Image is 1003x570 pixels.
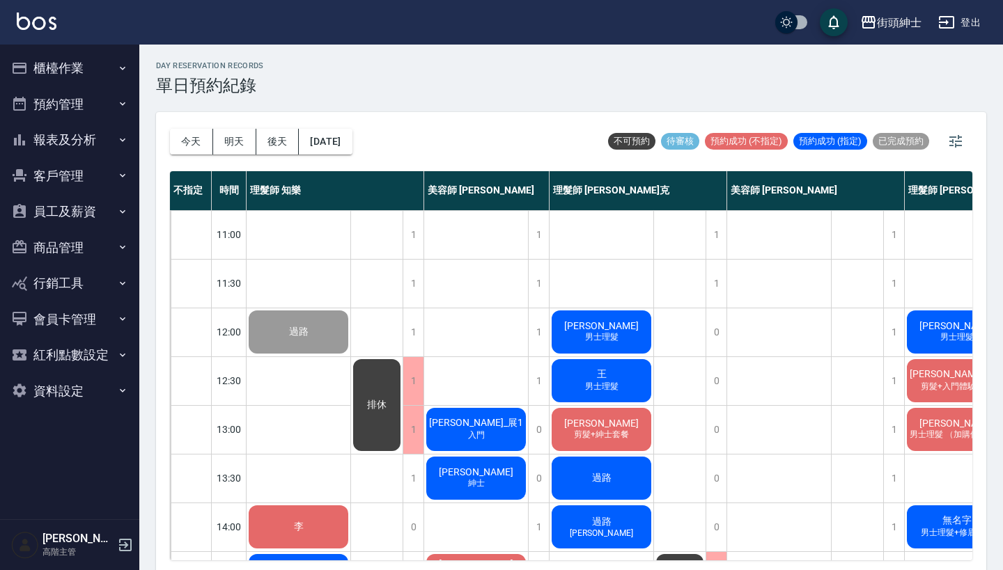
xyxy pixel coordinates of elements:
div: 不指定 [170,171,212,210]
div: 1 [528,308,549,356]
div: 12:30 [212,356,247,405]
span: 剪髮+入門體驗套餐 [918,381,995,393]
div: 13:00 [212,405,247,454]
div: 1 [528,357,549,405]
span: [PERSON_NAME] [917,320,997,331]
div: 1 [883,503,904,551]
div: 1 [883,406,904,454]
div: 0 [528,406,549,454]
span: 李 [291,521,306,533]
div: 0 [706,308,726,356]
img: Logo [17,13,56,30]
span: 待審核 [661,135,699,148]
h3: 單日預約紀錄 [156,76,264,95]
span: 過路 [589,472,614,484]
span: [PERSON_NAME] [436,558,516,569]
div: 0 [706,454,726,502]
div: 1 [403,406,423,454]
span: 過路 [589,516,614,528]
button: 商品管理 [6,230,134,266]
div: 美容師 [PERSON_NAME] [424,171,550,210]
span: 預約成功 (指定) [793,135,867,148]
span: 排休 [364,399,389,411]
span: 男士理髮+修眉修容 [918,527,995,539]
div: 理髮師 知樂 [247,171,424,210]
button: 櫃檯作業 [6,50,134,86]
button: 資料設定 [6,373,134,409]
button: 後天 [256,129,300,155]
button: 會員卡管理 [6,301,134,338]
button: [DATE] [299,129,352,155]
button: 報表及分析 [6,122,134,158]
button: 登出 [933,10,986,35]
div: 1 [403,260,423,308]
span: 男士理髮 [582,381,621,393]
div: 1 [706,211,726,259]
button: 員工及薪資 [6,193,134,230]
span: 男士理髮 [938,331,977,343]
button: 行銷工具 [6,265,134,301]
span: 剪髮+紳士套餐 [571,429,632,441]
span: 紳士 [465,477,488,489]
span: [PERSON_NAME] [561,418,642,429]
div: 1 [528,260,549,308]
div: 時間 [212,171,247,210]
div: 1 [883,211,904,259]
span: 已完成預約 [873,135,929,148]
div: 理髮師 [PERSON_NAME]克 [550,171,727,210]
div: 0 [706,503,726,551]
h5: [PERSON_NAME] [42,532,114,546]
div: 0 [706,357,726,405]
div: 1 [403,357,423,405]
button: save [820,8,848,36]
div: 1 [883,454,904,502]
span: [PERSON_NAME]_展1 [426,417,526,429]
div: 1 [706,260,726,308]
span: [PERSON_NAME] [436,466,516,477]
div: 1 [528,503,549,551]
button: 客戶管理 [6,158,134,194]
span: 預約成功 (不指定) [705,135,788,148]
div: 美容師 [PERSON_NAME] [727,171,905,210]
span: 入門 [465,429,488,441]
img: Person [11,531,39,559]
span: 王 [594,368,609,381]
div: 0 [403,503,423,551]
span: [PERSON_NAME] [917,418,997,429]
button: 街頭紳士 [855,8,927,37]
span: [PERSON_NAME] [561,320,642,331]
p: 高階主管 [42,546,114,558]
div: 1 [883,308,904,356]
button: 預約管理 [6,86,134,122]
div: 1 [403,454,423,502]
h2: day Reservation records [156,61,264,70]
span: [PERSON_NAME] [567,528,636,538]
div: 12:00 [212,308,247,356]
span: 過路 [286,326,311,338]
div: 11:30 [212,259,247,308]
div: 0 [706,406,726,454]
div: 0 [528,454,549,502]
span: 不可預約 [608,135,655,148]
div: 1 [403,211,423,259]
button: 今天 [170,129,213,155]
div: 11:00 [212,210,247,259]
button: 明天 [213,129,256,155]
div: 1 [883,260,904,308]
div: 13:30 [212,454,247,502]
span: 男士理髮 [582,331,621,343]
button: 紅利點數設定 [6,337,134,373]
div: 1 [528,211,549,259]
div: 1 [883,357,904,405]
div: 街頭紳士 [877,14,922,31]
div: 1 [403,308,423,356]
div: 14:00 [212,502,247,551]
span: 無名字 [940,514,974,527]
